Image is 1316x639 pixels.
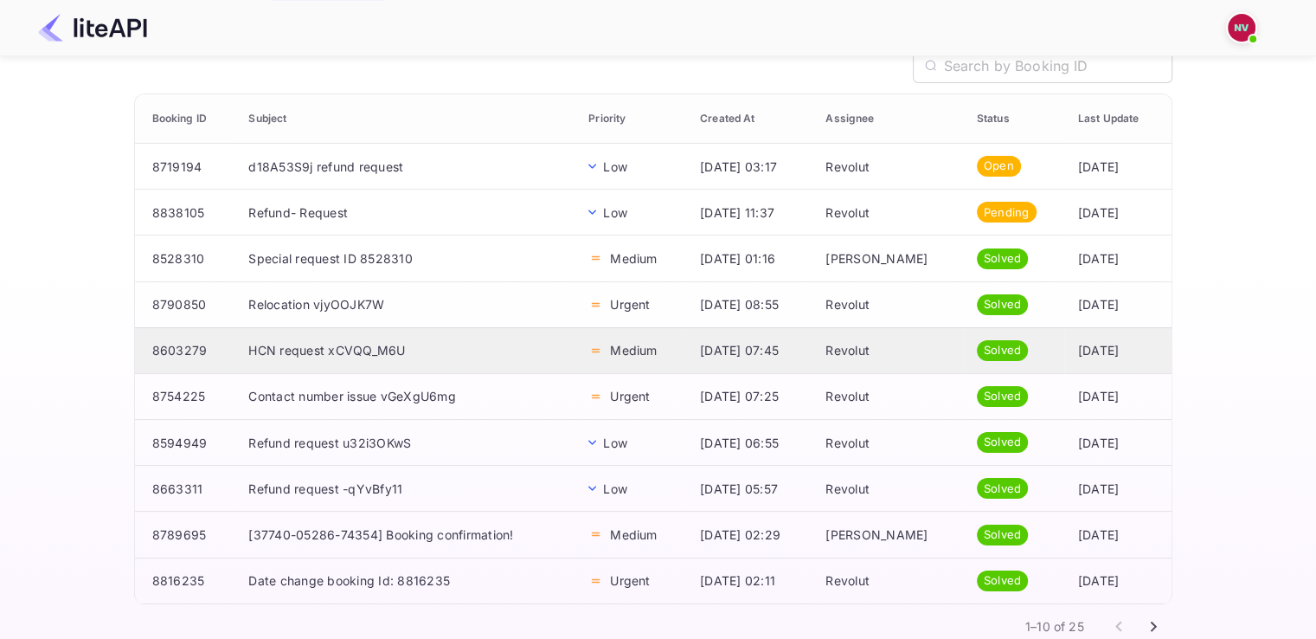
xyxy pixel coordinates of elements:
[977,158,1021,175] span: Open
[686,144,812,190] td: [DATE] 03:17
[234,190,575,236] td: Refund- Request
[977,434,1029,451] span: Solved
[603,158,626,176] p: Low
[977,342,1029,359] span: Solved
[686,466,812,512] td: [DATE] 05:57
[135,373,235,419] td: 8754225
[234,373,575,419] td: Contact number issue vGeXgU6mg
[977,204,1037,222] span: Pending
[603,203,626,222] p: Low
[686,420,812,466] td: [DATE] 06:55
[234,512,575,558] td: [37740-05286-74354] Booking confirmation!
[977,250,1029,268] span: Solved
[135,236,235,281] td: 8528310
[686,373,812,419] td: [DATE] 07:25
[686,236,812,281] td: [DATE] 01:16
[812,558,963,603] td: Revolut
[812,327,963,373] td: Revolut
[610,249,657,268] p: Medium
[812,236,963,281] td: [PERSON_NAME]
[977,481,1029,498] span: Solved
[686,281,812,327] td: [DATE] 08:55
[610,341,657,359] p: Medium
[603,480,626,498] p: Low
[1228,14,1255,42] img: Nicholas Valbusa
[977,526,1029,544] span: Solved
[610,295,650,313] p: Urgent
[812,512,963,558] td: [PERSON_NAME]
[812,420,963,466] td: Revolut
[135,327,235,373] td: 8603279
[686,190,812,236] td: [DATE] 11:37
[234,558,575,603] td: Date change booking Id: 8816235
[603,434,626,452] p: Low
[135,512,235,558] td: 8789695
[234,236,575,281] td: Special request ID 8528310
[234,466,575,512] td: Refund request -qYvBfy11
[1064,512,1172,558] td: [DATE]
[135,466,235,512] td: 8663311
[135,420,235,466] td: 8594949
[135,190,235,236] td: 8838105
[963,94,1064,144] th: Status
[1025,617,1084,636] p: 1–10 of 25
[686,558,812,603] td: [DATE] 02:11
[686,327,812,373] td: [DATE] 07:45
[234,327,575,373] td: HCN request xCVQQ_M6U
[575,94,686,144] th: Priority
[1064,94,1172,144] th: Last Update
[812,466,963,512] td: Revolut
[812,281,963,327] td: Revolut
[135,281,235,327] td: 8790850
[1064,144,1172,190] td: [DATE]
[812,373,963,419] td: Revolut
[977,572,1029,590] span: Solved
[977,388,1029,405] span: Solved
[1064,558,1172,603] td: [DATE]
[686,512,812,558] td: [DATE] 02:29
[234,420,575,466] td: Refund request u32i3OKwS
[610,526,657,544] p: Medium
[812,190,963,236] td: Revolut
[135,558,235,603] td: 8816235
[610,387,650,405] p: Urgent
[686,94,812,144] th: Created At
[1064,373,1172,419] td: [DATE]
[1064,466,1172,512] td: [DATE]
[38,14,147,42] img: LiteAPI Logo
[812,94,963,144] th: Assignee
[977,296,1029,313] span: Solved
[943,48,1172,83] input: Search by Booking ID
[234,281,575,327] td: Relocation vjyOOJK7W
[1064,327,1172,373] td: [DATE]
[1064,236,1172,281] td: [DATE]
[234,144,575,190] td: d18A53S9j refund request
[610,571,650,590] p: Urgent
[1064,190,1172,236] td: [DATE]
[1064,281,1172,327] td: [DATE]
[812,144,963,190] td: Revolut
[135,94,235,144] th: Booking ID
[1064,420,1172,466] td: [DATE]
[234,94,575,144] th: Subject
[135,144,235,190] td: 8719194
